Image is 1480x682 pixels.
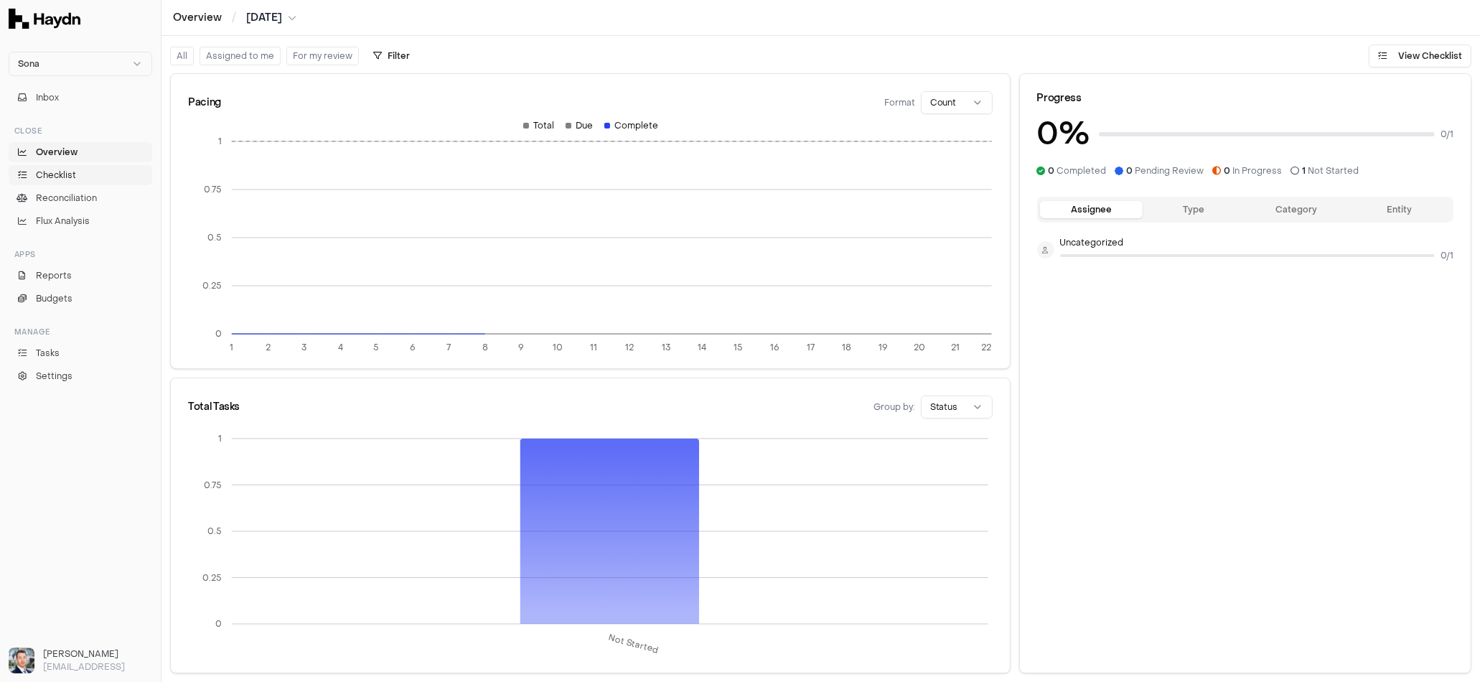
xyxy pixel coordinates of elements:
[204,480,222,491] tspan: 0.75
[604,120,658,131] div: Complete
[218,136,222,147] tspan: 1
[207,232,222,243] tspan: 0.5
[879,342,888,353] tspan: 19
[9,188,152,208] a: Reconciliation
[410,342,416,353] tspan: 6
[36,269,72,282] span: Reports
[36,146,78,159] span: Overview
[1369,45,1471,67] button: View Checklist
[1127,165,1204,177] span: Pending Review
[218,433,222,444] tspan: 1
[1441,250,1453,261] span: 0 / 1
[246,11,282,25] span: [DATE]
[9,648,34,673] img: Ole Heine
[1143,201,1245,218] button: Type
[200,47,281,65] button: Assigned to me
[608,632,660,656] tspan: Not Started
[523,120,554,131] div: Total
[482,342,488,353] tspan: 8
[36,215,90,228] span: Flux Analysis
[286,47,359,65] button: For my review
[215,328,222,340] tspan: 0
[1049,165,1107,177] span: Completed
[1441,129,1453,140] span: 0 / 1
[188,95,221,110] div: Pacing
[1348,201,1451,218] button: Entity
[9,343,152,363] a: Tasks
[9,266,152,286] a: Reports
[1040,201,1143,218] button: Assignee
[9,165,152,185] a: Checklist
[202,280,222,291] tspan: 0.25
[1224,165,1283,177] span: In Progress
[981,342,991,353] tspan: 22
[1037,111,1090,157] h3: 0 %
[1037,91,1453,106] div: Progress
[1245,201,1348,218] button: Category
[43,648,152,660] h3: [PERSON_NAME]
[807,342,815,353] tspan: 17
[842,342,851,353] tspan: 18
[566,120,593,131] div: Due
[301,342,306,353] tspan: 3
[36,347,60,360] span: Tasks
[9,52,152,76] button: Sona
[518,342,524,353] tspan: 9
[914,342,925,353] tspan: 20
[625,342,634,353] tspan: 12
[365,45,418,67] button: Filter
[951,342,960,353] tspan: 21
[229,10,239,24] span: /
[9,119,152,142] div: Close
[446,342,451,353] tspan: 7
[36,91,59,104] span: Inbox
[9,289,152,309] a: Budgets
[9,142,152,162] a: Overview
[9,211,152,231] a: Flux Analysis
[884,97,915,108] span: Format
[9,9,80,29] img: Haydn Logo
[204,184,222,195] tspan: 0.75
[1224,165,1231,177] span: 0
[43,660,152,673] p: [EMAIL_ADDRESS]
[9,366,152,386] a: Settings
[9,88,152,108] button: Inbox
[215,618,222,630] tspan: 0
[698,342,706,353] tspan: 14
[388,50,410,62] span: Filter
[173,11,296,25] nav: breadcrumb
[874,401,915,413] span: Group by:
[1127,165,1133,177] span: 0
[36,370,72,383] span: Settings
[338,342,343,353] tspan: 4
[36,192,97,205] span: Reconciliation
[9,320,152,343] div: Manage
[188,400,240,414] div: Total Tasks
[1049,165,1055,177] span: 0
[230,342,233,353] tspan: 1
[207,525,222,537] tspan: 0.5
[734,342,743,353] tspan: 15
[373,342,379,353] tspan: 5
[553,342,563,353] tspan: 10
[9,243,152,266] div: Apps
[36,292,72,305] span: Budgets
[173,11,222,25] a: Overview
[170,47,194,65] button: All
[1303,165,1306,177] span: 1
[18,58,39,70] span: Sona
[590,342,597,353] tspan: 11
[1060,237,1453,248] p: Uncategorized
[662,342,670,353] tspan: 13
[1303,165,1359,177] span: Not Started
[36,169,76,182] span: Checklist
[202,572,222,584] tspan: 0.25
[246,11,296,25] button: [DATE]
[770,342,779,353] tspan: 16
[266,342,271,353] tspan: 2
